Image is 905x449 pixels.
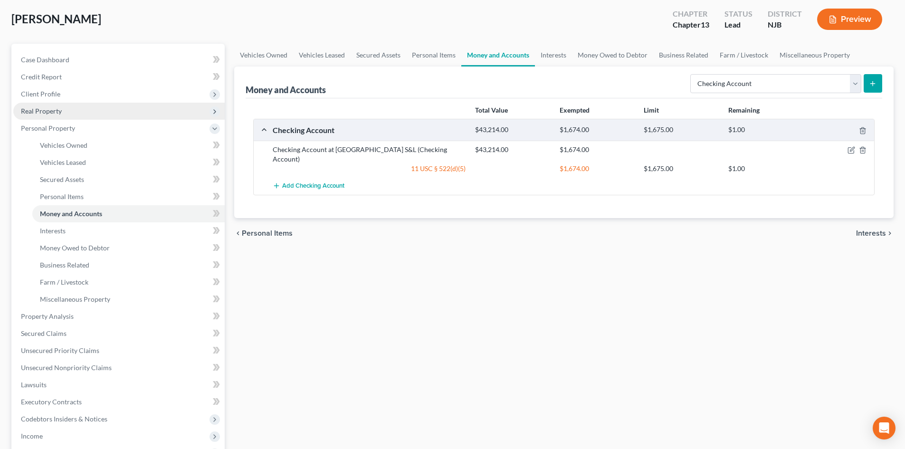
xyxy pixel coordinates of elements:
[268,125,470,135] div: Checking Account
[32,171,225,188] a: Secured Assets
[639,125,723,134] div: $1,675.00
[555,145,639,154] div: $1,674.00
[13,308,225,325] a: Property Analysis
[32,257,225,274] a: Business Related
[13,51,225,68] a: Case Dashboard
[13,376,225,393] a: Lawsuits
[535,44,572,67] a: Interests
[774,44,856,67] a: Miscellaneous Property
[406,44,461,67] a: Personal Items
[724,125,808,134] div: $1.00
[21,56,69,64] span: Case Dashboard
[21,432,43,440] span: Income
[21,90,60,98] span: Client Profile
[21,329,67,337] span: Secured Claims
[21,415,107,423] span: Codebtors Insiders & Notices
[40,261,89,269] span: Business Related
[40,158,86,166] span: Vehicles Leased
[11,12,101,26] span: [PERSON_NAME]
[351,44,406,67] a: Secured Assets
[242,229,293,237] span: Personal Items
[873,417,895,439] div: Open Intercom Messenger
[673,9,709,19] div: Chapter
[40,210,102,218] span: Money and Accounts
[268,164,470,173] div: 11 USC § 522(d)(5)
[475,106,508,114] strong: Total Value
[673,19,709,30] div: Chapter
[32,239,225,257] a: Money Owed to Debtor
[644,106,659,114] strong: Limit
[13,359,225,376] a: Unsecured Nonpriority Claims
[40,141,87,149] span: Vehicles Owned
[639,164,723,173] div: $1,675.00
[714,44,774,67] a: Farm / Livestock
[32,274,225,291] a: Farm / Livestock
[653,44,714,67] a: Business Related
[40,192,84,201] span: Personal Items
[21,124,75,132] span: Personal Property
[40,278,88,286] span: Farm / Livestock
[856,229,886,237] span: Interests
[32,137,225,154] a: Vehicles Owned
[234,229,242,237] i: chevron_left
[461,44,535,67] a: Money and Accounts
[886,229,894,237] i: chevron_right
[572,44,653,67] a: Money Owed to Debtor
[21,363,112,372] span: Unsecured Nonpriority Claims
[40,295,110,303] span: Miscellaneous Property
[701,20,709,29] span: 13
[13,393,225,411] a: Executory Contracts
[560,106,590,114] strong: Exempted
[470,145,554,154] div: $43,214.00
[728,106,760,114] strong: Remaining
[32,222,225,239] a: Interests
[21,381,47,389] span: Lawsuits
[21,107,62,115] span: Real Property
[234,44,293,67] a: Vehicles Owned
[555,125,639,134] div: $1,674.00
[817,9,882,30] button: Preview
[32,205,225,222] a: Money and Accounts
[40,244,110,252] span: Money Owed to Debtor
[21,398,82,406] span: Executory Contracts
[21,73,62,81] span: Credit Report
[724,19,753,30] div: Lead
[21,312,74,320] span: Property Analysis
[13,68,225,86] a: Credit Report
[768,19,802,30] div: NJB
[32,154,225,171] a: Vehicles Leased
[40,227,66,235] span: Interests
[32,188,225,205] a: Personal Items
[724,164,808,173] div: $1.00
[768,9,802,19] div: District
[856,229,894,237] button: Interests chevron_right
[268,145,470,164] div: Checking Account at [GEOGRAPHIC_DATA] S&L (Checking Account)
[13,325,225,342] a: Secured Claims
[13,342,225,359] a: Unsecured Priority Claims
[273,177,344,195] button: Add Checking Account
[234,229,293,237] button: chevron_left Personal Items
[32,291,225,308] a: Miscellaneous Property
[21,346,99,354] span: Unsecured Priority Claims
[555,164,639,173] div: $1,674.00
[293,44,351,67] a: Vehicles Leased
[724,9,753,19] div: Status
[40,175,84,183] span: Secured Assets
[246,84,326,96] div: Money and Accounts
[470,125,554,134] div: $43,214.00
[282,182,344,190] span: Add Checking Account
